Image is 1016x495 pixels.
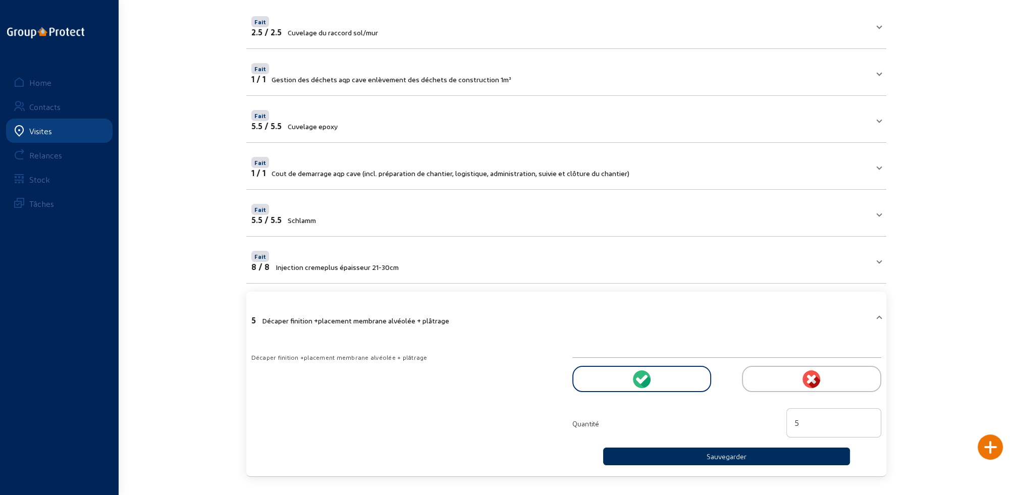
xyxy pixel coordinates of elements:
div: Contacts [29,102,61,112]
span: Fait [254,18,266,25]
span: Cout de demarrage aqp cave (incl. préparation de chantier, logistique, administration, suivie et ... [272,169,629,178]
a: Visites [6,119,113,143]
mat-expansion-panel-header: 5Décaper finition +placement membrane alvéolée + plâtrage [246,298,886,340]
span: Quantité [572,419,600,428]
span: Cuvelage du raccord sol/mur [288,28,378,37]
div: Tâches [29,199,54,208]
img: logo-oneline.png [7,27,84,38]
mat-expansion-panel-header: Fait5.5 / 5.5Cuvelage epoxy [246,102,886,136]
div: Visites [29,126,52,136]
mat-expansion-panel-header: Fait5.5 / 5.5Schlamm [246,196,886,230]
span: Fait [254,65,266,72]
span: 1 / 1 [251,74,265,84]
div: Décaper finition +placement membrane alvéolée + plâtrage [251,352,560,362]
span: 2.5 / 2.5 [251,27,282,37]
span: 5.5 / 5.5 [251,121,282,131]
div: 5Décaper finition +placement membrane alvéolée + plâtrage [246,340,886,470]
a: Contacts [6,94,113,119]
span: Schlamm [288,216,316,225]
div: Stock [29,175,50,184]
a: Tâches [6,191,113,215]
span: Fait [254,159,266,166]
mat-expansion-panel-header: Fait1 / 1Gestion des déchets aqp cave enlèvement des déchets de construction 1m³ [246,55,886,89]
span: Gestion des déchets aqp cave enlèvement des déchets de construction 1m³ [272,75,511,84]
a: Stock [6,167,113,191]
button: Sauvegarder [603,448,850,465]
mat-expansion-panel-header: Fait8 / 8Injection cremeplus épaisseur 21-30cm [246,243,886,277]
mat-expansion-panel-header: Fait2.5 / 2.5Cuvelage du raccord sol/mur [246,8,886,42]
div: Home [29,78,51,87]
span: Injection cremeplus épaisseur 21-30cm [276,263,399,271]
span: Fait [254,253,266,260]
mat-expansion-panel-header: Fait1 / 1Cout de demarrage aqp cave (incl. préparation de chantier, logistique, administration, s... [246,149,886,183]
div: Relances [29,150,62,160]
span: 5.5 / 5.5 [251,215,282,225]
span: 8 / 8 [251,262,270,271]
span: 5 [251,315,256,325]
a: Home [6,70,113,94]
span: Cuvelage epoxy [288,122,338,131]
a: Relances [6,143,113,167]
span: Décaper finition +placement membrane alvéolée + plâtrage [262,316,449,325]
span: Fait [254,112,266,119]
span: 1 / 1 [251,168,265,178]
span: Fait [254,206,266,213]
